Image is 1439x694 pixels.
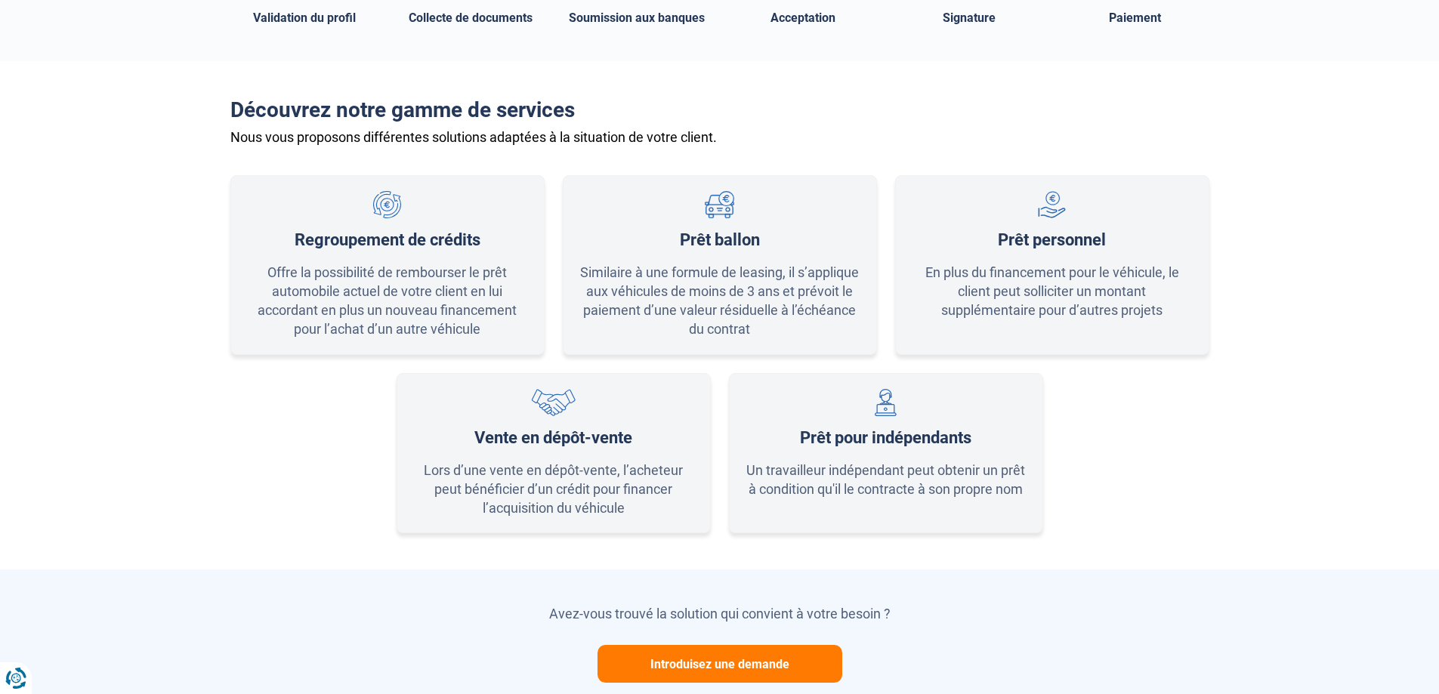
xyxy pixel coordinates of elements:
[412,461,695,518] div: Lors d’une vente en dépôt-vente, l’acheteur peut bénéficier d’un crédit pour financer l’acquisiti...
[1109,11,1161,25] div: Paiement
[943,11,996,25] div: Signature
[230,606,1209,622] h3: Avez-vous trouvé la solution qui convient à votre besoin ?
[911,263,1194,320] div: En plus du financement pour le véhicule, le client peut solliciter un montant supplémentaire pour...
[474,428,632,448] div: Vente en dépôt-vente
[705,191,733,219] img: Prêt ballon
[569,11,705,25] div: Soumission aux banques
[230,129,1209,145] div: Nous vous proposons différentes solutions adaptées à la situation de votre client.
[253,11,356,25] div: Validation du profil
[246,263,529,339] div: Offre la possibilité de rembourser le prêt automobile actuel de votre client en lui accordant en ...
[998,230,1106,250] div: Prêt personnel
[680,230,760,250] div: Prêt ballon
[770,11,835,25] div: Acceptation
[745,461,1027,498] div: Un travailleur indépendant peut obtenir un prêt à condition qu'il le contracte à son propre nom
[875,389,896,417] img: Prêt pour indépendants
[373,191,401,219] img: Regroupement de crédits
[409,11,533,25] div: Collecte de documents
[598,645,842,683] button: Introduisez une demande
[800,428,971,448] div: Prêt pour indépendants
[1038,191,1066,219] img: Prêt personnel
[579,263,861,339] div: Similaire à une formule de leasing, il s’applique aux véhicules de moins de 3 ans et prévoit le p...
[531,389,576,417] img: Vente en dépôt-vente
[230,97,1209,123] h2: Découvrez notre gamme de services
[295,230,480,250] div: Regroupement de crédits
